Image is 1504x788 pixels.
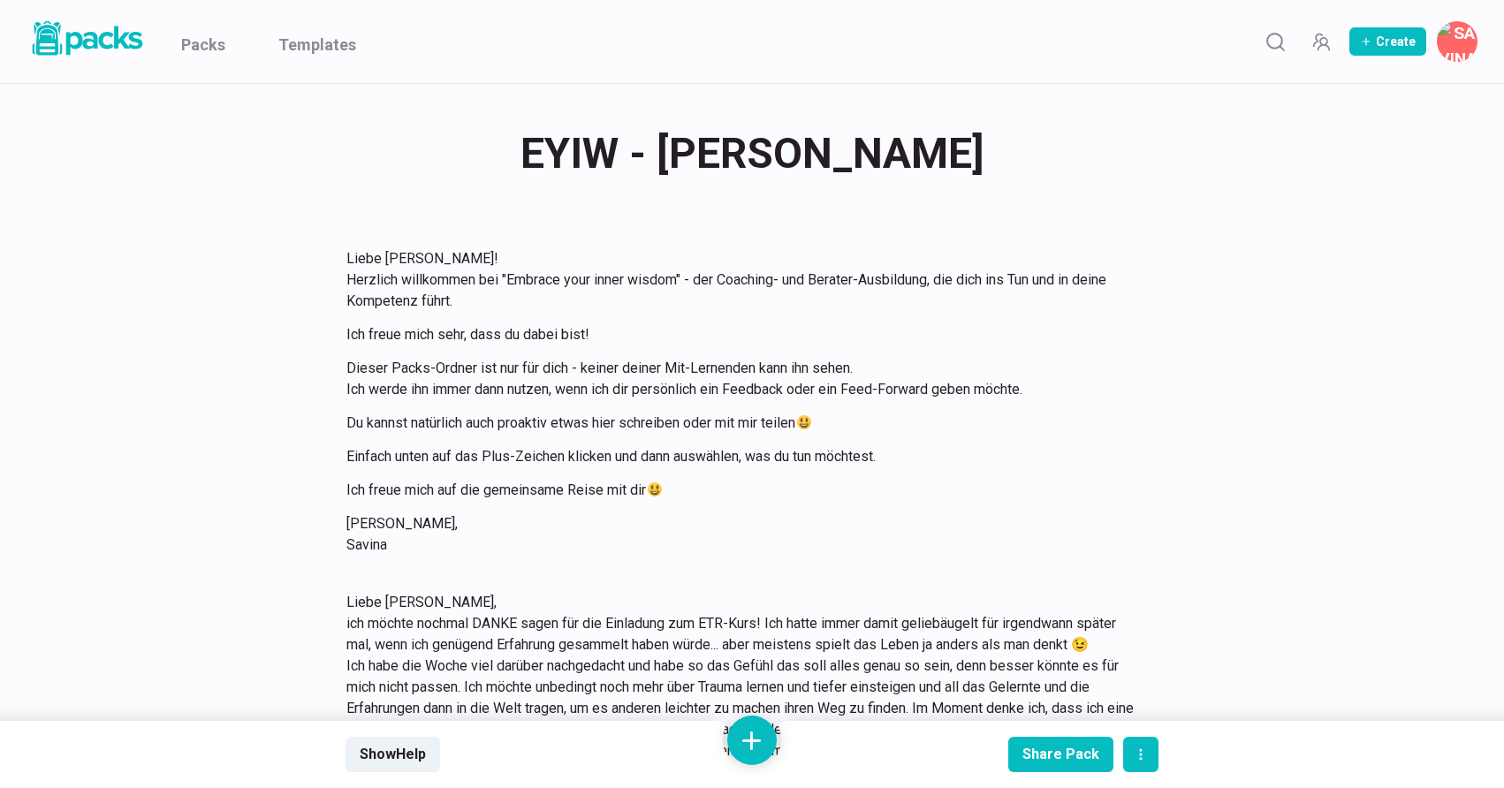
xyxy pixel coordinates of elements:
p: Ich freue mich auf die gemeinsame Reise mit dir [346,480,1136,501]
p: [PERSON_NAME], Savina [346,513,1136,556]
button: Share Pack [1008,737,1113,772]
p: Dieser Packs-Ordner ist nur für dich - keiner deiner Mit-Lernenden kann ihn sehen. Ich werde ihn ... [346,358,1136,400]
p: Du kannst natürlich auch proaktiv etwas hier schreiben oder mit mir teilen [346,413,1136,434]
span: EYIW - [PERSON_NAME] [520,119,984,188]
img: 😃 [648,482,662,496]
p: Einfach unten auf das Plus-Zeichen klicken und dann auswählen, was du tun möchtest. [346,446,1136,467]
img: Packs logo [27,18,146,59]
a: Packs logo [27,18,146,65]
p: Liebe [PERSON_NAME]! Herzlich willkommen bei "Embrace your inner wisdom" - der Coaching- und Bera... [346,248,1136,312]
button: Savina Tilmann [1437,21,1477,62]
button: Create Pack [1349,27,1426,56]
button: Manage Team Invites [1303,24,1339,59]
p: Ich freue mich sehr, dass du dabei bist! [346,324,1136,345]
button: ShowHelp [346,737,440,772]
button: actions [1123,737,1158,772]
button: Search [1257,24,1293,59]
img: 😃 [797,415,811,429]
div: Share Pack [1022,746,1099,762]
